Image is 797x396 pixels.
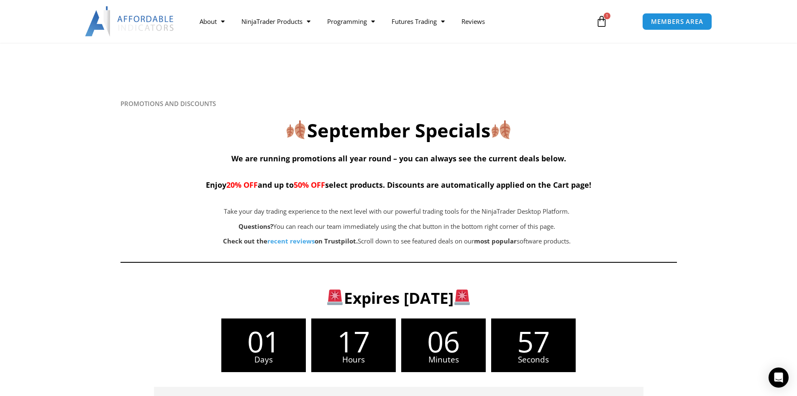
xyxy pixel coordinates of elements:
span: 57 [491,327,576,356]
strong: Questions? [238,222,273,230]
span: 1 [604,13,610,19]
span: Take your day trading experience to the next level with our powerful trading tools for the NinjaT... [224,207,569,215]
a: MEMBERS AREA [642,13,712,30]
span: We are running promotions all year round – you can always see the current deals below. [231,153,566,163]
span: Enjoy and up to select products. Discounts are automatically applied on the Cart page! [206,180,591,190]
a: Futures Trading [383,12,453,31]
div: Open Intercom Messenger [769,368,789,388]
img: 🍂 [287,120,305,139]
a: Reviews [453,12,493,31]
span: 06 [401,327,486,356]
img: 🚨 [327,290,343,305]
a: About [191,12,233,31]
img: 🍂 [492,120,510,139]
span: Hours [311,356,396,364]
p: Scroll down to see featured deals on our software products. [162,236,632,247]
span: MEMBERS AREA [651,18,703,25]
strong: Check out the on Trustpilot. [223,237,358,245]
span: Minutes [401,356,486,364]
h6: PROMOTIONS AND DISCOUNTS [120,100,677,108]
span: 01 [221,327,306,356]
a: 1 [583,9,620,34]
h3: Expires [DATE] [134,288,663,308]
img: 🚨 [454,290,470,305]
span: 50% OFF [294,180,325,190]
span: 20% OFF [226,180,258,190]
a: NinjaTrader Products [233,12,319,31]
a: recent reviews [267,237,315,245]
span: 17 [311,327,396,356]
a: Programming [319,12,383,31]
span: Seconds [491,356,576,364]
img: LogoAI | Affordable Indicators – NinjaTrader [85,6,175,36]
b: most popular [474,237,517,245]
nav: Menu [191,12,586,31]
span: Days [221,356,306,364]
h2: September Specials [120,118,677,143]
p: You can reach our team immediately using the chat button in the bottom right corner of this page. [162,221,632,233]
